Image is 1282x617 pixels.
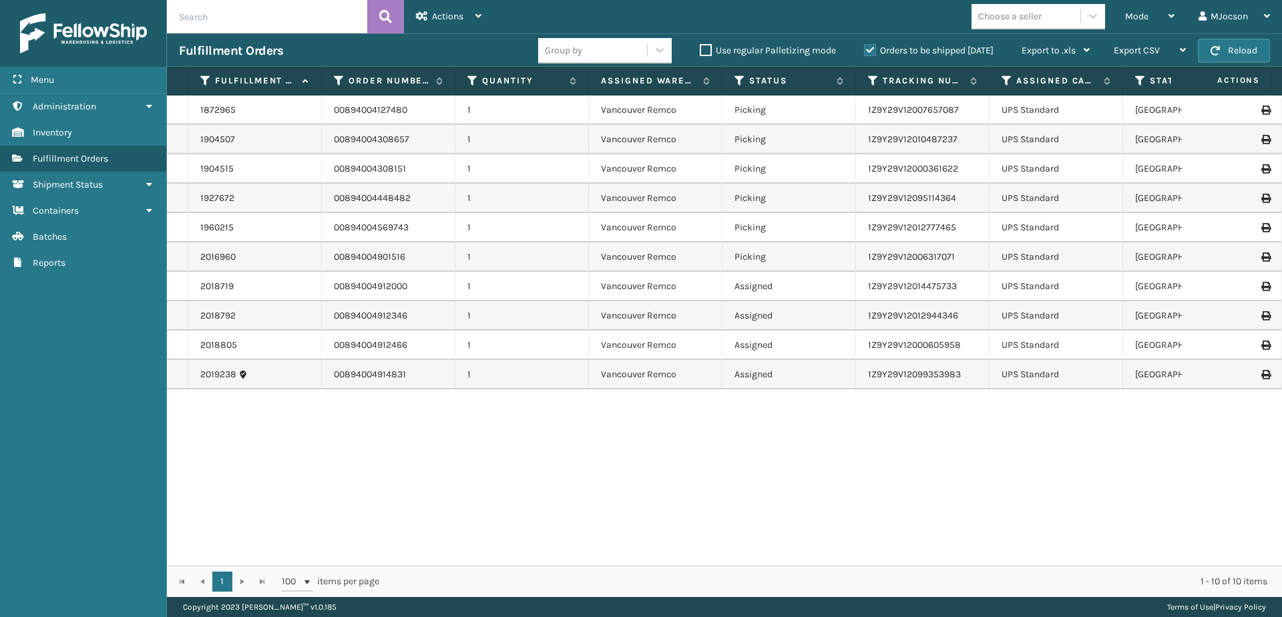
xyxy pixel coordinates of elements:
div: 1 - 10 of 10 items [398,575,1267,588]
td: UPS Standard [990,360,1123,389]
h3: Fulfillment Orders [179,43,283,59]
td: Picking [722,125,856,154]
td: Vancouver Remco [589,213,722,242]
a: 1Z9Y29V12000361622 [868,163,958,174]
a: 1Z9Y29V12000605958 [868,339,961,351]
td: 00894004569743 [322,213,455,242]
td: Picking [722,184,856,213]
td: 00894004912346 [322,301,455,331]
a: 1Z9Y29V12012944346 [868,310,958,321]
span: Shipment Status [33,179,103,190]
td: 00894004914831 [322,360,455,389]
i: Print Label [1261,135,1269,144]
td: Vancouver Remco [589,331,722,360]
td: UPS Standard [990,331,1123,360]
td: 1 [455,360,589,389]
td: Assigned [722,272,856,301]
div: | [1167,597,1266,617]
td: 1 [455,154,589,184]
td: 1 [455,272,589,301]
span: Export CSV [1114,45,1160,56]
i: Print Label [1261,311,1269,321]
td: 00894004901516 [322,242,455,272]
i: Print Label [1261,106,1269,115]
td: Vancouver Remco [589,125,722,154]
label: Status [749,75,830,87]
img: logo [20,13,147,53]
a: 1Z9Y29V12007657087 [868,104,959,116]
td: Vancouver Remco [589,95,722,125]
span: Containers [33,205,79,216]
td: 00894004448482 [322,184,455,213]
a: 1Z9Y29V12014475733 [868,280,957,292]
span: Menu [31,74,54,85]
td: [GEOGRAPHIC_DATA] [1123,301,1257,331]
td: UPS Standard [990,301,1123,331]
i: Print Label [1261,282,1269,291]
label: Order Number [349,75,429,87]
a: 2016960 [200,250,236,264]
td: [GEOGRAPHIC_DATA] [1123,272,1257,301]
a: 1Z9Y29V12010487237 [868,134,957,145]
span: Fulfillment Orders [33,153,108,164]
td: 1 [455,184,589,213]
label: State [1150,75,1231,87]
td: Vancouver Remco [589,360,722,389]
td: UPS Standard [990,184,1123,213]
td: UPS Standard [990,272,1123,301]
a: 1904515 [200,162,234,176]
td: 1 [455,242,589,272]
label: Orders to be shipped [DATE] [864,45,994,56]
td: 1 [455,301,589,331]
span: Actions [1175,69,1268,91]
td: [GEOGRAPHIC_DATA] [1123,154,1257,184]
a: 1904507 [200,133,235,146]
span: Export to .xls [1022,45,1076,56]
td: Vancouver Remco [589,301,722,331]
td: UPS Standard [990,154,1123,184]
i: Print Label [1261,370,1269,379]
i: Print Label [1261,252,1269,262]
td: Vancouver Remco [589,272,722,301]
td: [GEOGRAPHIC_DATA] [1123,242,1257,272]
a: 2018805 [200,339,237,352]
span: Administration [33,101,96,112]
td: 00894004308151 [322,154,455,184]
td: [GEOGRAPHIC_DATA] [1123,331,1257,360]
td: Picking [722,213,856,242]
i: Print Label [1261,223,1269,232]
td: 1 [455,125,589,154]
td: [GEOGRAPHIC_DATA] [1123,213,1257,242]
span: Batches [33,231,67,242]
td: Assigned [722,331,856,360]
td: Assigned [722,360,856,389]
label: Tracking Number [883,75,964,87]
div: Choose a seller [978,9,1042,23]
a: 1Z9Y29V12006317071 [868,251,955,262]
td: Vancouver Remco [589,154,722,184]
span: Mode [1125,11,1148,22]
span: Reports [33,257,65,268]
i: Print Label [1261,164,1269,174]
label: Fulfillment Order Id [215,75,296,87]
td: 00894004127480 [322,95,455,125]
td: 00894004912000 [322,272,455,301]
td: [GEOGRAPHIC_DATA] [1123,95,1257,125]
a: 1927672 [200,192,234,205]
span: Actions [432,11,463,22]
td: Picking [722,95,856,125]
label: Assigned Carrier Service [1016,75,1097,87]
a: Privacy Policy [1215,602,1266,612]
a: 1960215 [200,221,234,234]
button: Reload [1198,39,1270,63]
td: UPS Standard [990,242,1123,272]
a: 1 [212,572,232,592]
td: 00894004308657 [322,125,455,154]
td: UPS Standard [990,213,1123,242]
label: Assigned Warehouse [601,75,696,87]
td: 1 [455,213,589,242]
a: 2019238 [200,368,236,381]
i: Print Label [1261,341,1269,350]
span: items per page [282,572,379,592]
td: UPS Standard [990,95,1123,125]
